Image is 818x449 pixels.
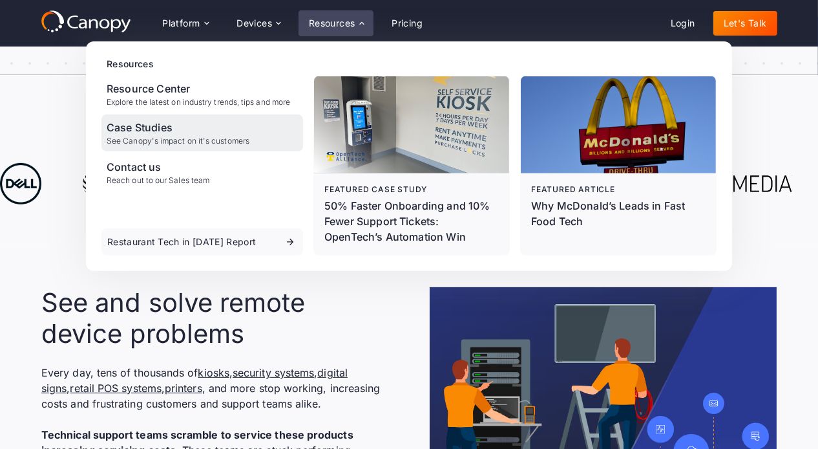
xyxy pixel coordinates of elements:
[662,175,784,192] img: Canopy works with Mood Media
[198,366,229,379] a: kiosks
[75,171,140,197] img: Canopy works with AT&T
[152,10,218,36] div: Platform
[236,19,272,28] div: Devices
[521,76,716,255] a: Featured articleWhy McDonald’s Leads in Fast Food Tech
[70,382,162,395] a: retail POS systems
[162,19,200,28] div: Platform
[86,41,732,271] nav: Resources
[309,19,355,28] div: Resources
[107,176,209,185] div: Reach out to our Sales team
[299,10,373,36] div: Resources
[107,159,209,175] div: Contact us
[101,76,303,112] a: Resource CenterExplore the latest on industry trends, tips and more
[41,287,388,349] h2: See and solve remote device problems
[314,76,509,255] a: Featured case study50% Faster Onboarding and 10% Fewer Support Tickets: OpenTech’s Automation Win
[101,154,303,190] a: Contact usReach out to our Sales team
[713,11,777,36] a: Let's Talk
[107,120,249,135] div: Case Studies
[531,184,706,195] div: Featured article
[107,57,717,71] div: Resources
[531,198,706,229] div: Why McDonald’s Leads in Fast Food Tech
[324,198,499,245] p: 50% Faster Onboarding and 10% Fewer Support Tickets: OpenTech’s Automation Win
[165,382,202,395] a: printers
[107,98,290,107] div: Explore the latest on industry trends, tips and more
[324,184,499,195] div: Featured case study
[107,137,249,146] div: See Canopy's impact on it's customers
[107,237,256,246] div: Restaurant Tech in [DATE] Report
[101,228,303,256] a: Restaurant Tech in [DATE] Report
[660,11,706,36] a: Login
[226,10,291,36] div: Devices
[101,115,303,151] a: Case StudiesSee Canopy's impact on it's customers
[381,11,433,36] a: Pricing
[233,366,314,379] a: security systems
[107,81,290,96] div: Resource Center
